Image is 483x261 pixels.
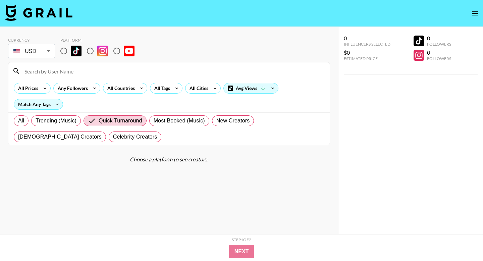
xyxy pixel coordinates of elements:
[427,49,451,56] div: 0
[14,99,63,109] div: Match Any Tags
[344,56,390,61] div: Estimated Price
[427,42,451,47] div: Followers
[36,117,76,125] span: Trending (Music)
[103,83,136,93] div: All Countries
[113,133,157,141] span: Celebrity Creators
[344,42,390,47] div: Influencers Selected
[224,83,278,93] div: Avg Views
[154,117,205,125] span: Most Booked (Music)
[18,133,102,141] span: [DEMOGRAPHIC_DATA] Creators
[5,5,72,21] img: Grail Talent
[60,38,140,43] div: Platform
[9,45,54,57] div: USD
[344,35,390,42] div: 0
[14,83,40,93] div: All Prices
[8,38,55,43] div: Currency
[216,117,250,125] span: New Creators
[71,46,82,56] img: TikTok
[229,245,254,258] button: Next
[468,7,482,20] button: open drawer
[427,35,451,42] div: 0
[8,156,330,163] div: Choose a platform to see creators.
[150,83,171,93] div: All Tags
[97,46,108,56] img: Instagram
[20,66,326,76] input: Search by User Name
[427,56,451,61] div: Followers
[18,117,24,125] span: All
[344,49,390,56] div: $0
[232,237,251,242] div: Step 1 of 2
[185,83,210,93] div: All Cities
[124,46,135,56] img: YouTube
[54,83,89,93] div: Any Followers
[99,117,142,125] span: Quick Turnaround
